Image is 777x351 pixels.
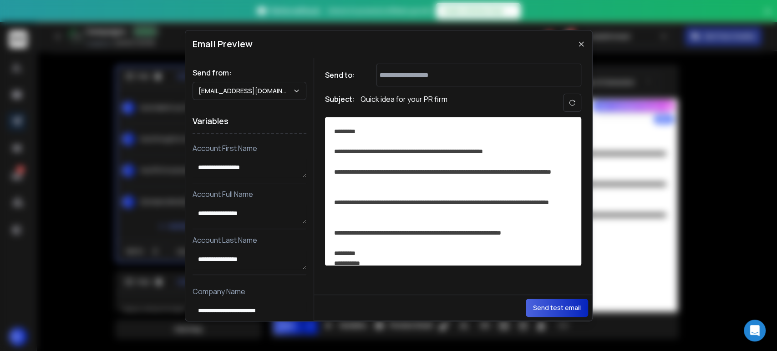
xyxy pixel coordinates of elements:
[193,286,306,297] p: Company Name
[193,109,306,134] h1: Variables
[361,94,447,112] p: Quick idea for your PR firm
[325,94,355,112] h1: Subject:
[325,70,361,80] h1: Send to:
[193,235,306,246] p: Account Last Name
[193,38,253,50] h1: Email Preview
[193,67,306,78] h1: Send from:
[193,143,306,154] p: Account First Name
[526,299,588,317] button: Send test email
[744,320,766,341] div: Open Intercom Messenger
[198,86,293,95] p: [EMAIL_ADDRESS][DOMAIN_NAME]
[193,189,306,200] p: Account Full Name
